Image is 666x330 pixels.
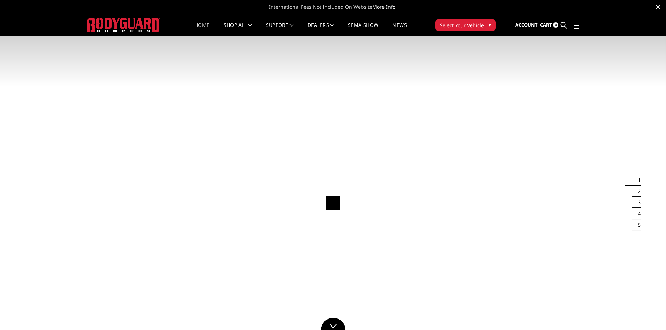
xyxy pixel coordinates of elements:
a: More Info [372,3,395,10]
a: SEMA Show [348,23,378,36]
a: News [392,23,407,36]
img: BODYGUARD BUMPERS [87,18,160,32]
span: 0 [553,22,558,28]
a: Account [515,16,538,35]
button: 3 of 5 [634,197,641,208]
span: Account [515,22,538,28]
span: Select Your Vehicle [440,22,484,29]
a: Cart 0 [540,16,558,35]
button: 1 of 5 [634,175,641,186]
button: 4 of 5 [634,208,641,219]
span: Cart [540,22,552,28]
button: Select Your Vehicle [435,19,496,31]
a: shop all [224,23,252,36]
a: Click to Down [321,318,345,330]
a: Dealers [308,23,334,36]
span: ▾ [489,21,491,29]
button: 5 of 5 [634,219,641,230]
a: Support [266,23,294,36]
a: Home [194,23,209,36]
button: 2 of 5 [634,186,641,197]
